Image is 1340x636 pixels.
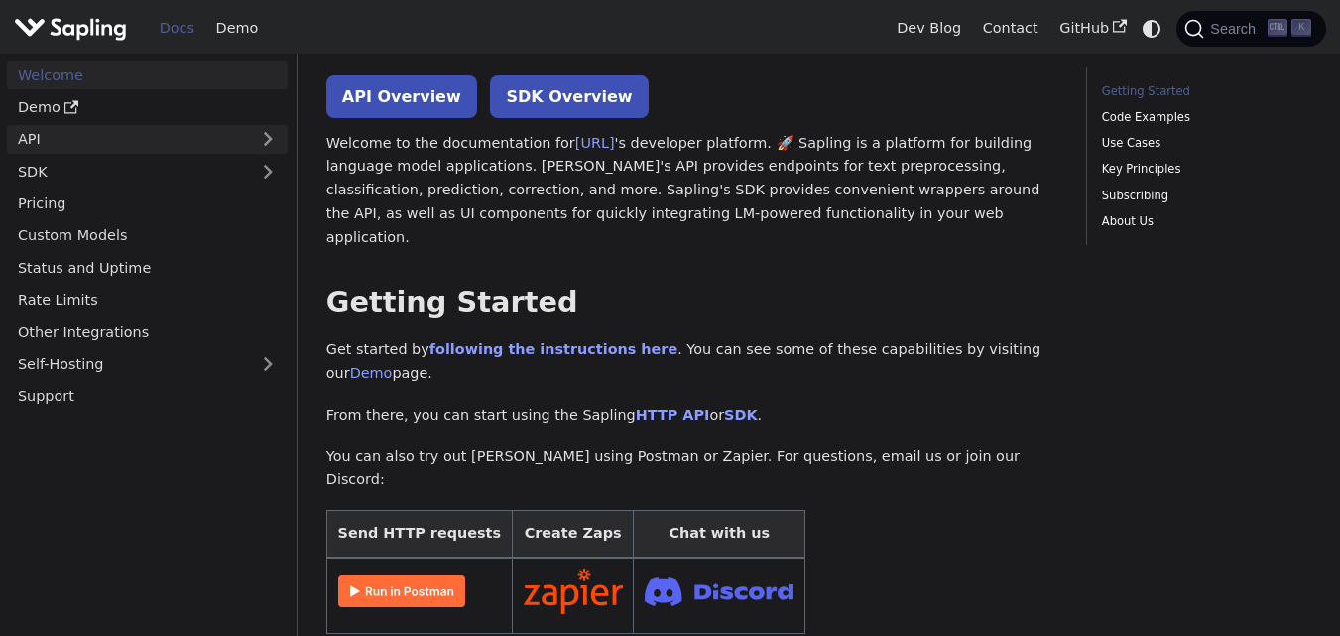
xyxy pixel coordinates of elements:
a: SDK [724,407,757,423]
button: Expand sidebar category 'SDK' [248,157,288,186]
a: Pricing [7,190,288,218]
a: Other Integrations [7,318,288,346]
img: Join Discord [645,572,793,612]
th: Chat with us [634,511,805,558]
a: [URL] [575,135,615,151]
a: About Us [1102,212,1304,231]
button: Search (Ctrl+K) [1176,11,1325,47]
a: following the instructions here [429,341,677,357]
a: Demo [350,365,393,381]
a: API [7,125,248,154]
a: Custom Models [7,221,288,250]
a: GitHub [1048,13,1137,44]
p: From there, you can start using the Sapling or . [326,404,1058,428]
a: Demo [7,93,288,122]
a: Use Cases [1102,134,1304,153]
a: Subscribing [1102,187,1304,205]
a: Dev Blog [886,13,971,44]
img: Connect in Zapier [524,569,623,614]
a: Demo [205,13,269,44]
a: HTTP API [636,407,710,423]
p: You can also try out [PERSON_NAME] using Postman or Zapier. For questions, email us or join our D... [326,445,1058,493]
a: Code Examples [1102,108,1304,127]
a: Status and Uptime [7,253,288,282]
p: Get started by . You can see some of these capabilities by visiting our page. [326,338,1058,386]
th: Create Zaps [512,511,634,558]
a: Rate Limits [7,286,288,315]
a: Key Principles [1102,160,1304,179]
a: Self-Hosting [7,350,288,379]
a: Docs [149,13,205,44]
a: SDK [7,157,248,186]
img: Sapling.ai [14,14,127,43]
button: Switch between dark and light mode (currently system mode) [1138,14,1166,43]
p: Welcome to the documentation for 's developer platform. 🚀 Sapling is a platform for building lang... [326,132,1058,250]
a: Getting Started [1102,82,1304,101]
span: Search [1204,21,1268,37]
a: API Overview [326,75,477,118]
a: Sapling.ai [14,14,134,43]
img: Run in Postman [338,575,465,607]
kbd: K [1291,19,1311,37]
h2: Getting Started [326,285,1058,320]
a: Welcome [7,61,288,89]
a: Contact [972,13,1049,44]
th: Send HTTP requests [326,511,512,558]
a: Support [7,382,288,411]
a: SDK Overview [490,75,648,118]
button: Expand sidebar category 'API' [248,125,288,154]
